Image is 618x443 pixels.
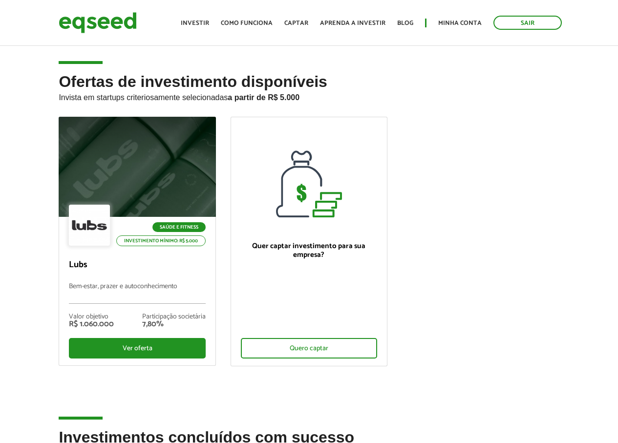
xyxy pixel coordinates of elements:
div: Quero captar [241,338,377,359]
strong: a partir de R$ 5.000 [228,93,299,102]
a: Aprenda a investir [320,20,385,26]
p: Bem-estar, prazer e autoconhecimento [69,283,205,304]
p: Invista em startups criteriosamente selecionadas [59,90,559,102]
a: Blog [397,20,413,26]
a: Sair [493,16,562,30]
a: Quer captar investimento para sua empresa? Quero captar [231,117,387,366]
a: Como funciona [221,20,273,26]
p: Lubs [69,260,205,271]
p: Quer captar investimento para sua empresa? [241,242,377,259]
img: EqSeed [59,10,137,36]
a: Minha conta [438,20,482,26]
a: Investir [181,20,209,26]
div: 7,80% [142,320,206,328]
a: Captar [284,20,308,26]
a: Saúde e Fitness Investimento mínimo: R$ 5.000 Lubs Bem-estar, prazer e autoconhecimento Valor obj... [59,117,215,366]
h2: Ofertas de investimento disponíveis [59,73,559,117]
p: Investimento mínimo: R$ 5.000 [116,235,206,246]
div: Participação societária [142,314,206,320]
div: Valor objetivo [69,314,114,320]
p: Saúde e Fitness [152,222,206,232]
div: R$ 1.060.000 [69,320,114,328]
div: Ver oferta [69,338,205,359]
